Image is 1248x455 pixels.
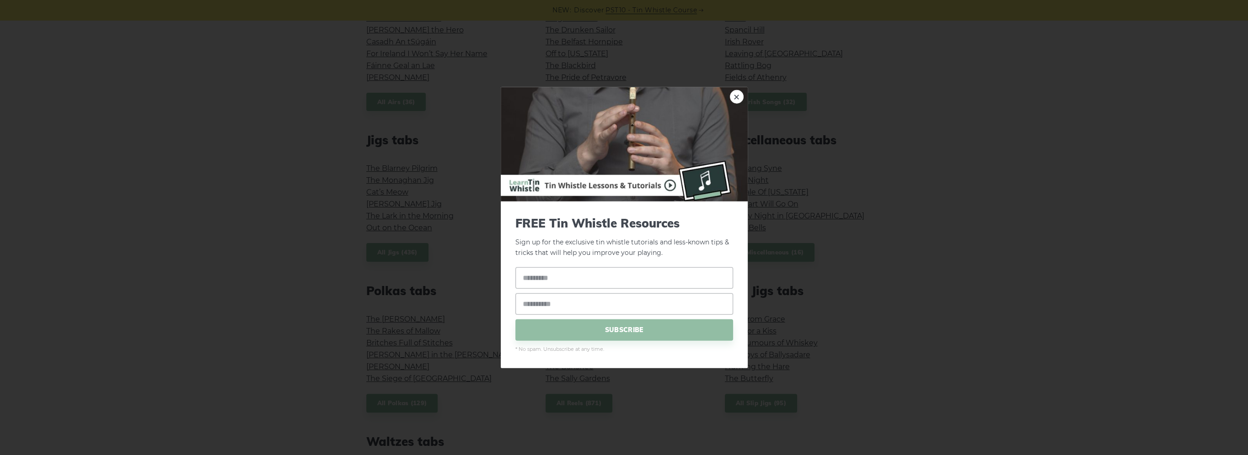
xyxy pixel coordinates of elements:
span: SUBSCRIBE [515,319,733,340]
p: Sign up for the exclusive tin whistle tutorials and less-known tips & tricks that will help you i... [515,216,733,258]
img: Tin Whistle Buying Guide Preview [501,87,748,201]
span: FREE Tin Whistle Resources [515,216,733,230]
span: * No spam. Unsubscribe at any time. [515,345,733,353]
a: × [730,90,744,104]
